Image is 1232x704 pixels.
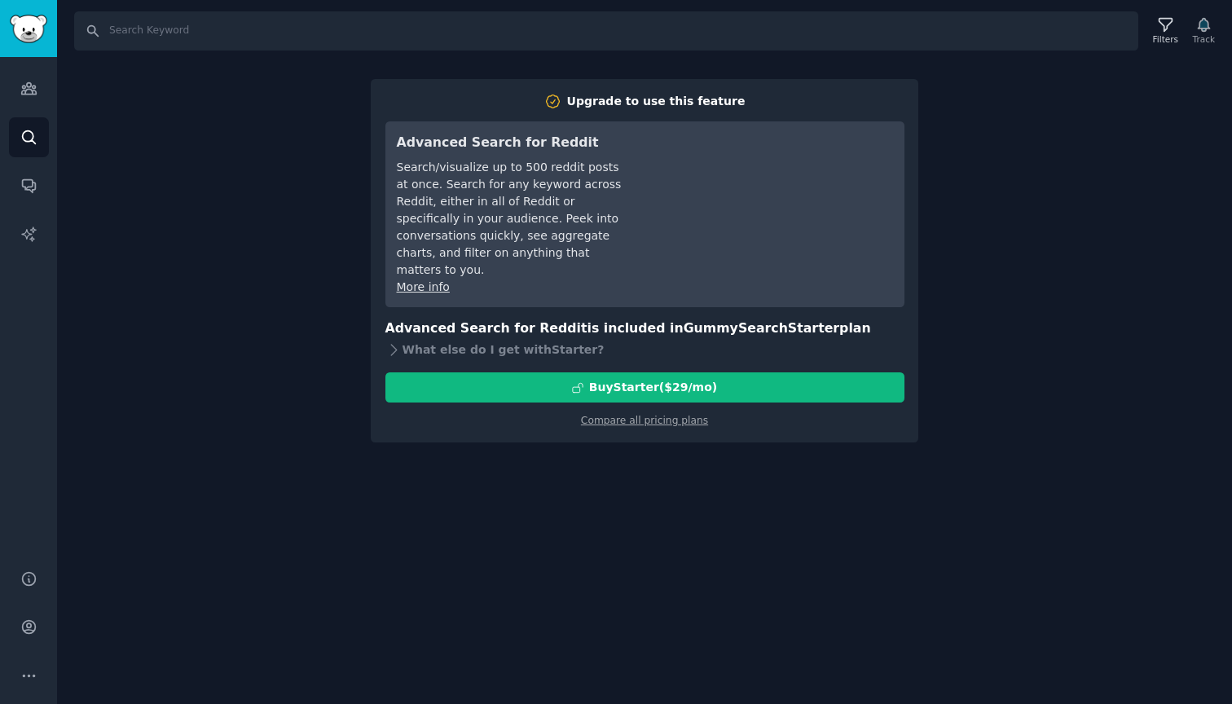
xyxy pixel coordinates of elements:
a: Compare all pricing plans [581,415,708,426]
img: GummySearch logo [10,15,47,43]
span: GummySearch Starter [684,320,839,336]
div: Filters [1153,33,1178,45]
a: More info [397,280,450,293]
div: Buy Starter ($ 29 /mo ) [589,379,717,396]
div: What else do I get with Starter ? [385,338,904,361]
h3: Advanced Search for Reddit [397,133,626,153]
button: BuyStarter($29/mo) [385,372,904,403]
iframe: YouTube video player [649,133,893,255]
h3: Advanced Search for Reddit is included in plan [385,319,904,339]
div: Upgrade to use this feature [567,93,746,110]
input: Search Keyword [74,11,1138,51]
div: Search/visualize up to 500 reddit posts at once. Search for any keyword across Reddit, either in ... [397,159,626,279]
